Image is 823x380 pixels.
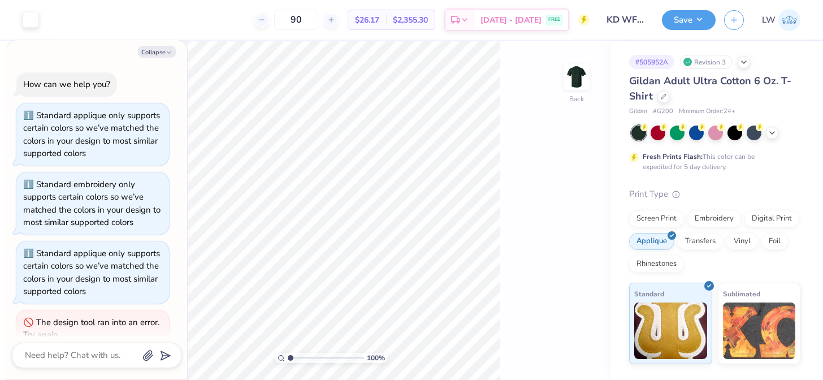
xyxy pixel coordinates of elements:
button: Save [662,10,716,30]
div: Print Type [629,188,800,201]
img: Sublimated [723,303,796,359]
span: Gildan Adult Ultra Cotton 6 Oz. T-Shirt [629,74,791,103]
a: LW [762,9,800,31]
input: – – [274,10,318,30]
div: The design tool ran into an error. Try again. [23,317,159,341]
span: # G200 [653,107,673,116]
span: 100 % [367,353,385,363]
div: Standard applique only supports certain colors so we’ve matched the colors in your design to most... [23,248,160,297]
span: Standard [634,288,664,300]
span: Minimum Order: 24 + [679,107,735,116]
div: Applique [629,233,674,250]
div: Standard applique only supports certain colors so we’ve matched the colors in your design to most... [23,110,160,159]
img: Standard [634,303,707,359]
div: Standard embroidery only supports certain colors so we’ve matched the colors in your design to mo... [23,179,161,228]
img: Back [565,66,588,88]
div: Screen Print [629,210,684,227]
div: How can we help you? [23,79,110,90]
div: Embroidery [687,210,741,227]
div: Back [569,94,584,104]
div: This color can be expedited for 5 day delivery. [643,152,782,172]
div: Digital Print [744,210,799,227]
div: # 505952A [629,55,674,69]
span: LW [762,14,776,27]
input: Untitled Design [598,8,653,31]
span: Gildan [629,107,647,116]
div: Vinyl [726,233,758,250]
strong: Fresh Prints Flash: [643,152,703,161]
img: Lauren Winslow [778,9,800,31]
div: Revision 3 [680,55,732,69]
button: Collapse [138,46,176,58]
span: $26.17 [355,14,379,26]
span: Sublimated [723,288,760,300]
div: Rhinestones [629,256,684,273]
div: Foil [761,233,788,250]
div: Transfers [678,233,723,250]
span: $2,355.30 [393,14,428,26]
span: FREE [548,16,560,24]
span: [DATE] - [DATE] [480,14,542,26]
